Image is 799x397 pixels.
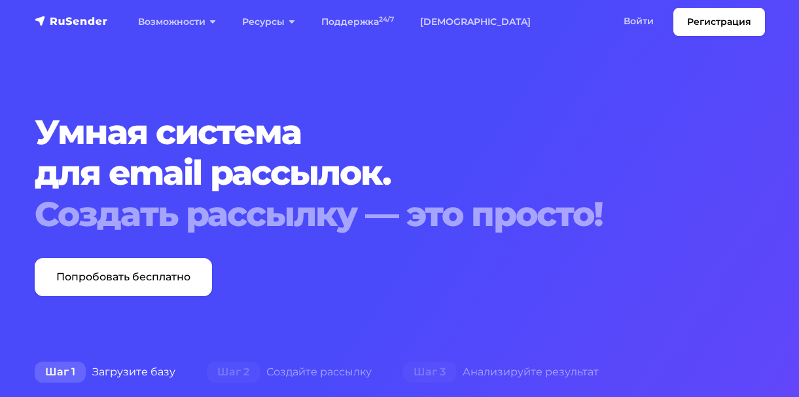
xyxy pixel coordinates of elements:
a: Попробовать бесплатно [35,258,212,296]
div: Создать рассылку — это просто! [35,194,765,235]
div: Создайте рассылку [191,359,387,385]
a: [DEMOGRAPHIC_DATA] [407,9,544,35]
a: Возможности [125,9,229,35]
a: Войти [611,8,667,35]
span: Шаг 1 [35,362,86,383]
div: Анализируйте результат [387,359,614,385]
img: RuSender [35,14,108,28]
span: Шаг 2 [207,362,260,383]
div: Загрузите базу [19,359,191,385]
a: Поддержка24/7 [308,9,407,35]
a: Ресурсы [229,9,308,35]
a: Регистрация [673,8,765,36]
h1: Умная система для email рассылок. [35,112,765,235]
sup: 24/7 [379,15,394,24]
span: Шаг 3 [403,362,456,383]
